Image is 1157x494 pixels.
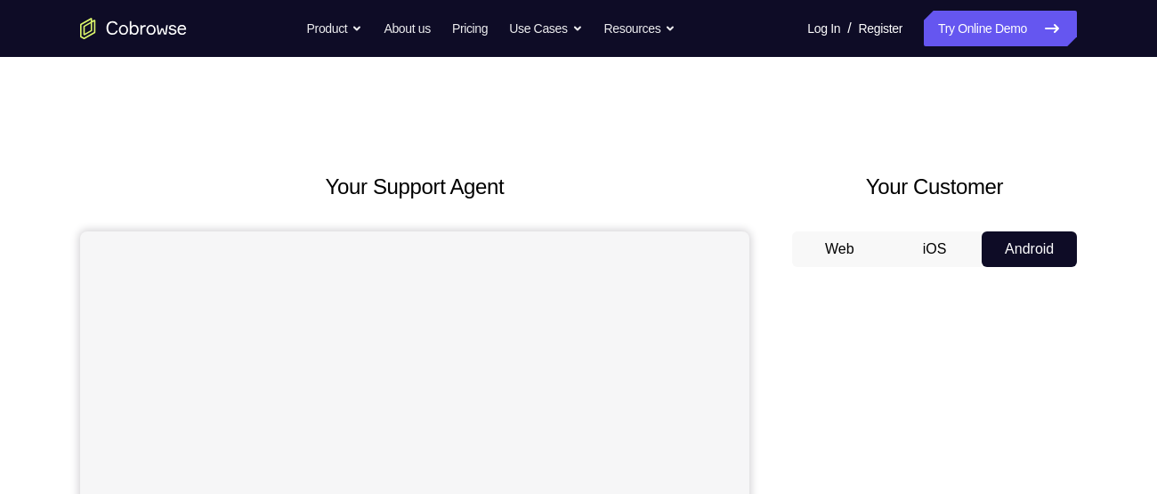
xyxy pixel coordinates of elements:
a: About us [384,11,430,46]
button: Product [307,11,363,46]
h2: Your Support Agent [80,171,749,203]
button: Android [982,231,1077,267]
a: Try Online Demo [924,11,1077,46]
button: Resources [604,11,676,46]
h2: Your Customer [792,171,1077,203]
button: Web [792,231,887,267]
a: Pricing [452,11,488,46]
a: Log In [807,11,840,46]
button: Use Cases [509,11,582,46]
a: Register [859,11,902,46]
span: / [847,18,851,39]
button: iOS [887,231,983,267]
a: Go to the home page [80,18,187,39]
